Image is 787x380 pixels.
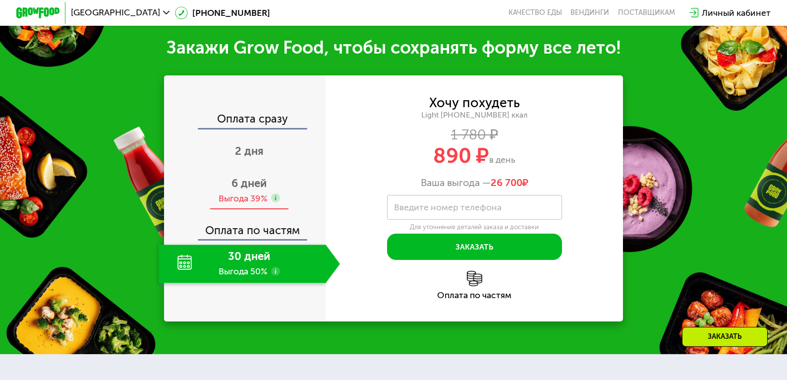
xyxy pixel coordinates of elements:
label: Введите номер телефона [394,204,502,210]
div: Выгода 39% [219,192,267,204]
span: 6 дней [231,177,267,190]
div: Оплата сразу [165,114,326,128]
a: [PHONE_NUMBER] [175,6,270,19]
span: в день [489,154,515,165]
span: 2 дня [235,144,264,158]
div: Для уточнения деталей заказа и доставки [387,223,562,231]
div: Заказать [682,327,768,347]
div: Оплата по частям [326,291,623,300]
div: Личный кабинет [702,6,771,19]
div: Оплата по частям [165,214,326,240]
div: поставщикам [618,8,675,17]
span: 890 ₽ [433,143,489,168]
div: Light [PHONE_NUMBER] ккал [326,110,623,120]
span: ₽ [491,177,528,189]
div: 1 780 ₽ [326,128,623,140]
a: Вендинги [570,8,609,17]
button: Заказать [387,234,562,260]
a: Качество еды [508,8,562,17]
div: Ваша выгода — [326,177,623,189]
img: l6xcnZfty9opOoJh.png [467,271,482,286]
span: [GEOGRAPHIC_DATA] [71,8,160,17]
span: 26 700 [491,177,522,189]
div: Хочу похудеть [429,97,520,109]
